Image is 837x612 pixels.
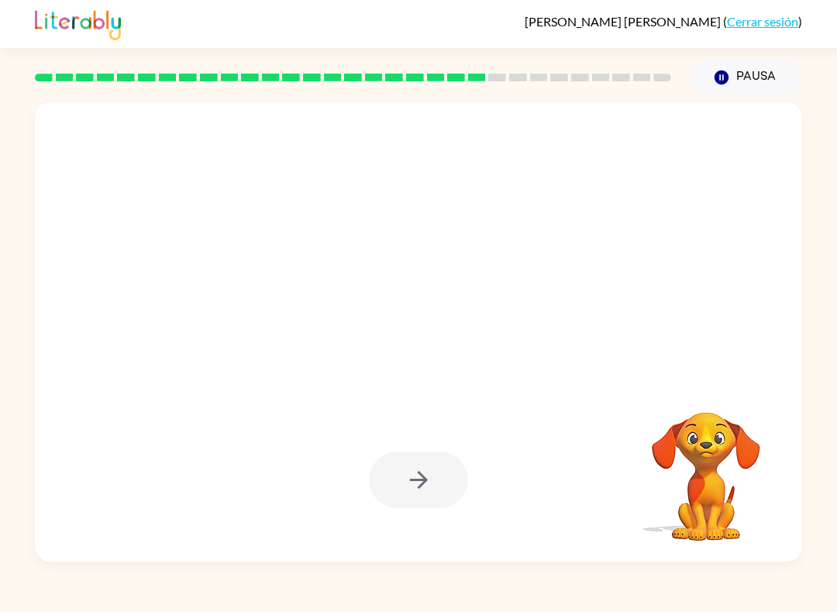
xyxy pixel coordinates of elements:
span: [PERSON_NAME] [PERSON_NAME] [525,14,723,29]
img: Literably [35,6,121,40]
button: Pausa [690,60,802,95]
video: Tu navegador debe admitir la reproducción de archivos .mp4 para usar Literably. Intenta usar otro... [629,388,784,543]
a: Cerrar sesión [727,14,798,29]
div: ( ) [525,14,802,29]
